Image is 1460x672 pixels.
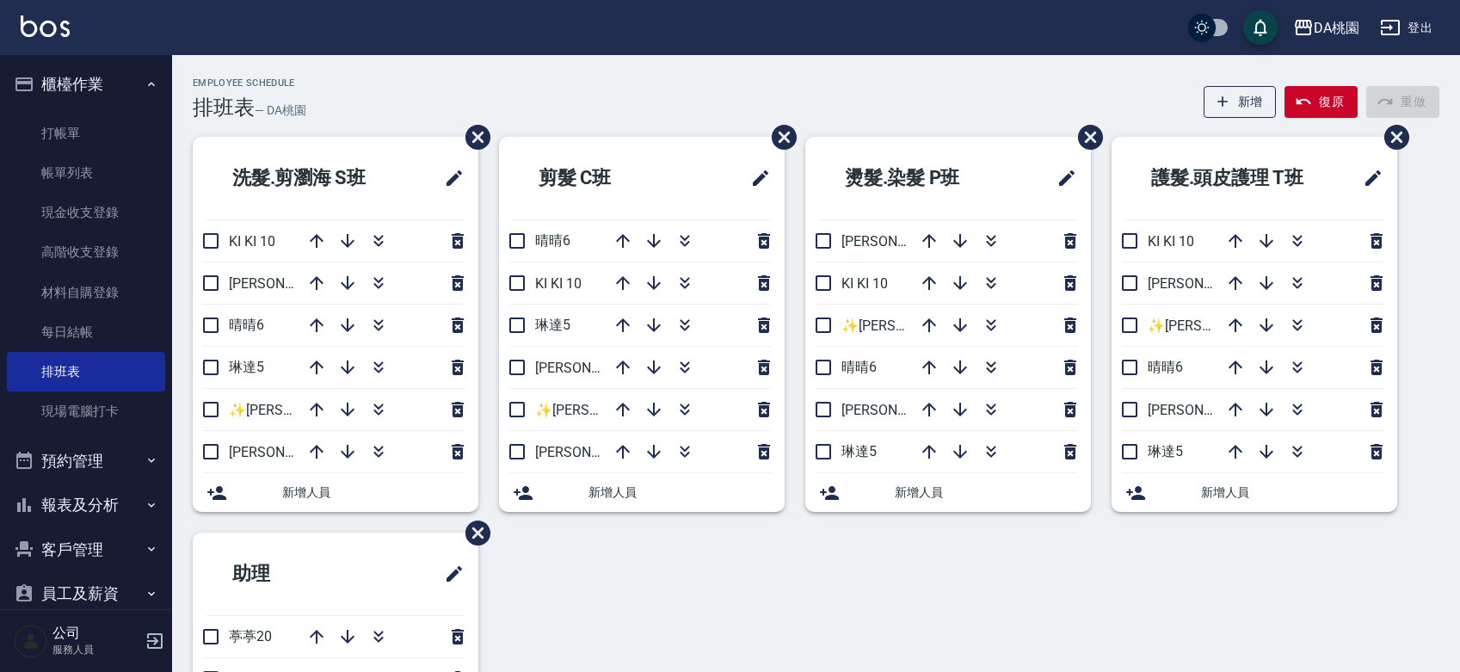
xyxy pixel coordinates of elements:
h2: 助理 [206,543,365,605]
span: 新增人員 [282,484,465,502]
span: 琳達5 [535,317,570,333]
div: 新增人員 [805,473,1091,512]
span: 刪除班表 [759,112,799,163]
a: 打帳單 [7,114,165,153]
a: 材料自購登錄 [7,273,165,312]
a: 高階收支登錄 [7,232,165,272]
button: 預約管理 [7,439,165,484]
h2: Employee Schedule [193,77,306,89]
span: [PERSON_NAME]3 [841,402,952,418]
span: 刪除班表 [1065,112,1106,163]
a: 帳單列表 [7,153,165,193]
span: [PERSON_NAME]3 [229,444,340,460]
button: 新增 [1204,86,1277,118]
img: Person [14,624,48,658]
span: ✨[PERSON_NAME][PERSON_NAME] ✨16 [535,402,795,418]
div: 新增人員 [193,473,478,512]
span: 葶葶20 [229,628,272,644]
span: [PERSON_NAME]3 [1148,275,1259,292]
h5: 公司 [52,625,140,642]
button: 復原 [1284,86,1358,118]
span: 修改班表的標題 [434,553,465,595]
span: 刪除班表 [453,112,493,163]
p: 服務人員 [52,642,140,657]
span: 琳達5 [1148,443,1183,459]
span: 琳達5 [841,443,877,459]
button: 客戶管理 [7,527,165,572]
span: [PERSON_NAME]8 [841,233,952,250]
span: [PERSON_NAME]8 [229,275,340,292]
div: 新增人員 [499,473,785,512]
span: [PERSON_NAME]8 [1148,402,1259,418]
span: ✨[PERSON_NAME][PERSON_NAME] ✨16 [229,402,489,418]
h6: — DA桃園 [255,102,306,120]
button: save [1243,10,1278,45]
button: 員工及薪資 [7,571,165,616]
span: 修改班表的標題 [1352,157,1383,199]
span: 刪除班表 [1371,112,1412,163]
h2: 護髮.頭皮護理 T班 [1125,147,1340,209]
h2: 洗髮.剪瀏海 S班 [206,147,412,209]
a: 排班表 [7,352,165,391]
button: 報表及分析 [7,483,165,527]
span: 新增人員 [1201,484,1383,502]
span: 新增人員 [895,484,1077,502]
span: ✨[PERSON_NAME][PERSON_NAME] ✨16 [1148,318,1408,334]
span: 琳達5 [229,359,264,375]
span: KI KI 10 [841,275,888,292]
span: 修改班表的標題 [740,157,771,199]
button: DA桃園 [1286,10,1366,46]
a: 每日結帳 [7,312,165,352]
img: Logo [21,15,70,37]
button: 櫃檯作業 [7,62,165,107]
h3: 排班表 [193,96,255,120]
span: ✨[PERSON_NAME][PERSON_NAME] ✨16 [841,318,1101,334]
button: 登出 [1373,12,1439,44]
h2: 燙髮.染髮 P班 [819,147,1016,209]
span: [PERSON_NAME]3 [535,360,646,376]
a: 現場電腦打卡 [7,391,165,431]
span: 新增人員 [588,484,771,502]
span: KI KI 10 [1148,233,1194,250]
h2: 剪髮 C班 [513,147,688,209]
div: 新增人員 [1112,473,1397,512]
span: 晴晴6 [535,232,570,249]
span: 刪除班表 [453,508,493,558]
span: 晴晴6 [229,317,264,333]
span: 晴晴6 [841,359,877,375]
span: 修改班表的標題 [1046,157,1077,199]
span: [PERSON_NAME]8 [535,444,646,460]
span: KI KI 10 [229,233,275,250]
span: 修改班表的標題 [434,157,465,199]
a: 現金收支登錄 [7,193,165,232]
span: 晴晴6 [1148,359,1183,375]
span: KI KI 10 [535,275,582,292]
div: DA桃園 [1314,17,1359,39]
